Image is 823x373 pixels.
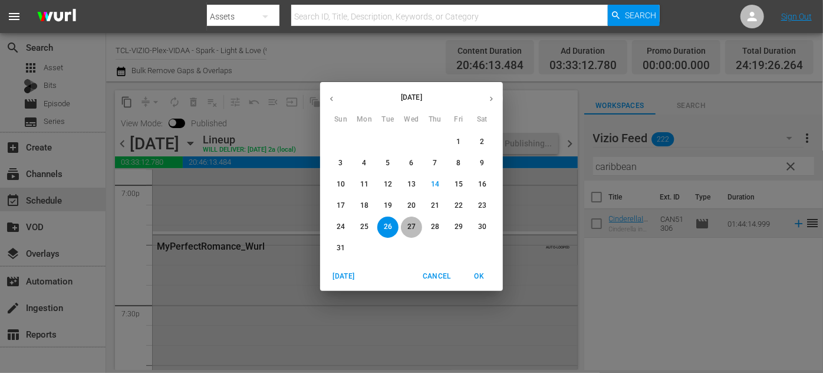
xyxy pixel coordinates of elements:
p: 5 [386,158,390,168]
p: 19 [384,201,392,211]
p: 2 [480,137,484,147]
p: 26 [384,222,392,232]
button: 27 [401,217,422,238]
button: 3 [330,153,351,174]
span: Thu [424,114,446,126]
button: Cancel [418,267,456,286]
button: 30 [472,217,493,238]
p: 27 [407,222,416,232]
span: Tue [377,114,399,126]
button: 28 [424,217,446,238]
img: ans4CAIJ8jUAAAAAAAAAAAAAAAAAAAAAAAAgQb4GAAAAAAAAAAAAAAAAAAAAAAAAJMjXAAAAAAAAAAAAAAAAAAAAAAAAgAT5G... [28,3,85,31]
p: 4 [362,158,366,168]
span: [DATE] [330,270,358,283]
button: 29 [448,217,469,238]
button: OK [460,267,498,286]
button: 7 [424,153,446,174]
button: 17 [330,195,351,217]
p: 3 [338,158,343,168]
span: Search [625,5,656,26]
button: 11 [354,174,375,195]
p: 23 [478,201,486,211]
button: 23 [472,195,493,217]
p: 18 [360,201,368,211]
p: 15 [455,179,463,189]
button: 9 [472,153,493,174]
p: 6 [409,158,413,168]
button: 10 [330,174,351,195]
p: 24 [337,222,345,232]
p: 28 [431,222,439,232]
p: 1 [456,137,460,147]
p: 25 [360,222,368,232]
span: OK [465,270,493,283]
button: 16 [472,174,493,195]
button: 12 [377,174,399,195]
button: 22 [448,195,469,217]
button: 4 [354,153,375,174]
span: Sat [472,114,493,126]
button: 24 [330,217,351,238]
span: Wed [401,114,422,126]
button: 26 [377,217,399,238]
button: 31 [330,238,351,259]
button: 25 [354,217,375,238]
p: 8 [456,158,460,168]
p: 29 [455,222,463,232]
p: 30 [478,222,486,232]
button: 6 [401,153,422,174]
p: 9 [480,158,484,168]
p: 10 [337,179,345,189]
button: [DATE] [325,267,363,286]
button: 18 [354,195,375,217]
p: [DATE] [343,92,480,103]
p: 16 [478,179,486,189]
button: 21 [424,195,446,217]
button: 15 [448,174,469,195]
button: 2 [472,132,493,153]
button: 19 [377,195,399,217]
button: 8 [448,153,469,174]
p: 7 [433,158,437,168]
p: 20 [407,201,416,211]
span: Mon [354,114,375,126]
p: 12 [384,179,392,189]
span: Fri [448,114,469,126]
p: 17 [337,201,345,211]
p: 21 [431,201,439,211]
button: 1 [448,132,469,153]
button: 5 [377,153,399,174]
button: 13 [401,174,422,195]
span: Sun [330,114,351,126]
p: 11 [360,179,368,189]
p: 22 [455,201,463,211]
span: Cancel [423,270,451,283]
p: 31 [337,243,345,253]
a: Sign Out [781,12,812,21]
p: 13 [407,179,416,189]
button: 20 [401,195,422,217]
button: 14 [424,174,446,195]
p: 14 [431,179,439,189]
span: menu [7,9,21,24]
